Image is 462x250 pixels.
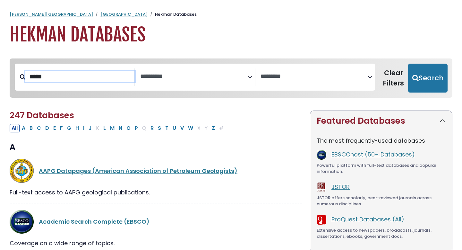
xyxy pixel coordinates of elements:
[10,188,302,197] div: Full-text access to AAPG geological publications.
[87,124,94,132] button: Filter Results J
[100,11,148,17] a: [GEOGRAPHIC_DATA]
[10,239,302,247] div: Coverage on a wide range of topics.
[58,124,65,132] button: Filter Results F
[379,64,408,93] button: Clear Filters
[10,11,452,18] nav: breadcrumb
[140,73,247,80] textarea: Search
[10,143,302,152] h3: A
[171,124,178,132] button: Filter Results U
[186,124,195,132] button: Filter Results W
[81,124,86,132] button: Filter Results I
[317,162,446,175] div: Powerful platform with full-text databases and popular information.
[261,73,368,80] textarea: Search
[310,111,452,131] button: Featured Databases
[51,124,58,132] button: Filter Results E
[133,124,140,132] button: Filter Results P
[28,124,35,132] button: Filter Results B
[163,124,170,132] button: Filter Results T
[39,218,150,226] a: Academic Search Complete (EBSCO)
[331,183,350,191] a: JSTOR
[10,11,93,17] a: [PERSON_NAME][GEOGRAPHIC_DATA]
[10,24,452,46] h1: Hekman Databases
[10,124,226,132] div: Alpha-list to filter by first letter of database name
[65,124,73,132] button: Filter Results G
[101,124,108,132] button: Filter Results L
[331,215,404,223] a: ProQuest Databases (All)
[317,195,446,207] div: JSTOR offers scholarly, peer-reviewed journals across numerous disciplines.
[117,124,124,132] button: Filter Results N
[25,71,134,82] input: Search database by title or keyword
[178,124,186,132] button: Filter Results V
[156,124,163,132] button: Filter Results S
[10,110,74,121] span: 247 Databases
[39,167,237,175] a: AAPG Datapages (American Association of Petroleum Geologists)
[10,124,20,132] button: All
[331,150,415,158] a: EBSCOhost (50+ Databases)
[408,64,448,93] button: Submit for Search Results
[148,11,197,18] li: Hekman Databases
[20,124,27,132] button: Filter Results A
[149,124,156,132] button: Filter Results R
[108,124,116,132] button: Filter Results M
[73,124,81,132] button: Filter Results H
[124,124,133,132] button: Filter Results O
[317,227,446,240] div: Extensive access to newspapers, broadcasts, journals, dissertations, ebooks, government docs.
[317,136,446,145] p: The most frequently-used databases
[35,124,43,132] button: Filter Results C
[43,124,51,132] button: Filter Results D
[210,124,217,132] button: Filter Results Z
[10,58,452,98] nav: Search filters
